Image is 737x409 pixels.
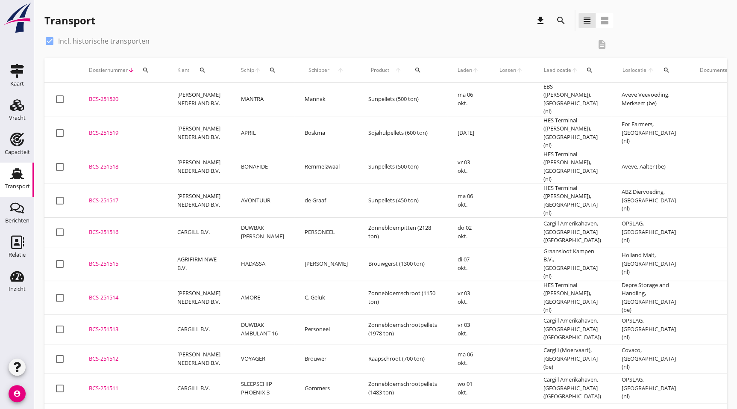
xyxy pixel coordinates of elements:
[516,67,523,74] i: arrow_upward
[58,37,150,45] label: Incl. historische transporten
[533,83,611,116] td: EBS ([PERSON_NAME]), [GEOGRAPHIC_DATA] (nl)
[622,66,647,74] span: Loslocatie
[241,66,254,74] span: Schip
[533,373,611,403] td: Cargill Amerikahaven, [GEOGRAPHIC_DATA] ([GEOGRAPHIC_DATA])
[294,116,358,150] td: Boskma
[167,83,231,116] td: [PERSON_NAME] NEDERLAND B.V.
[447,116,489,150] td: [DATE]
[9,286,26,292] div: Inzicht
[89,129,157,137] div: BCS-251519
[533,116,611,150] td: HES Terminal ([PERSON_NAME]), [GEOGRAPHIC_DATA] (nl)
[447,281,489,314] td: vr 03 okt.
[611,247,690,281] td: Holland Malt, [GEOGRAPHIC_DATA] (nl)
[294,281,358,314] td: C. Geluk
[2,2,32,34] img: logo-small.a267ee39.svg
[535,15,546,26] i: download
[167,184,231,217] td: [PERSON_NAME] NEDERLAND B.V.
[167,116,231,150] td: [PERSON_NAME] NEDERLAND B.V.
[177,60,220,80] div: Klant
[447,150,489,184] td: vr 03 okt.
[231,247,294,281] td: HADASSA
[447,314,489,344] td: vr 03 okt.
[254,67,261,74] i: arrow_upward
[543,66,571,74] span: Laadlocatie
[9,115,26,121] div: Vracht
[294,314,358,344] td: Personeel
[231,83,294,116] td: MANTRA
[447,217,489,247] td: do 02 okt.
[611,116,690,150] td: For Farmers, [GEOGRAPHIC_DATA] (nl)
[611,83,690,116] td: Aveve Veevoeding, Merksem (be)
[89,260,157,268] div: BCS-251515
[333,67,348,74] i: arrow_upward
[358,281,447,314] td: Zonnebloemschroot (1150 ton)
[611,344,690,373] td: Covaco, [GEOGRAPHIC_DATA] (nl)
[9,252,26,258] div: Relatie
[533,184,611,217] td: HES Terminal ([PERSON_NAME]), [GEOGRAPHIC_DATA] (nl)
[611,281,690,314] td: Depre Storage and Handling, [GEOGRAPHIC_DATA] (be)
[269,67,276,74] i: search
[142,67,149,74] i: search
[294,184,358,217] td: de Graaf
[167,373,231,403] td: CARGILL B.V.
[533,314,611,344] td: Cargill Amerikahaven, [GEOGRAPHIC_DATA] ([GEOGRAPHIC_DATA])
[586,67,593,74] i: search
[533,150,611,184] td: HES Terminal ([PERSON_NAME]), [GEOGRAPHIC_DATA] (nl)
[5,149,30,155] div: Capaciteit
[167,344,231,373] td: [PERSON_NAME] NEDERLAND B.V.
[294,217,358,247] td: PERSONEEL
[89,325,157,334] div: BCS-251513
[368,66,392,74] span: Product
[358,314,447,344] td: Zonnebloemschrootpellets (1978 ton)
[5,184,30,189] div: Transport
[358,116,447,150] td: Sojahulpellets (600 ton)
[611,184,690,217] td: ABZ Diervoeding, [GEOGRAPHIC_DATA] (nl)
[167,150,231,184] td: [PERSON_NAME] NEDERLAND B.V.
[472,67,479,74] i: arrow_upward
[294,150,358,184] td: Remmelzwaal
[5,218,29,223] div: Berichten
[167,247,231,281] td: AGRIFIRM NWE B.V.
[294,373,358,403] td: Gommers
[199,67,206,74] i: search
[533,247,611,281] td: Graansloot Kampen B.V., [GEOGRAPHIC_DATA] (nl)
[358,150,447,184] td: Sunpellets (500 ton)
[499,66,516,74] span: Lossen
[533,217,611,247] td: Cargill Amerikahaven, [GEOGRAPHIC_DATA] ([GEOGRAPHIC_DATA])
[358,344,447,373] td: Raapschroot (700 ton)
[556,15,566,26] i: search
[358,83,447,116] td: Sunpellets (500 ton)
[414,67,421,74] i: search
[89,163,157,171] div: BCS-251518
[167,314,231,344] td: CARGILL B.V.
[571,67,578,74] i: arrow_upward
[611,150,690,184] td: Aveve, Aalter (be)
[167,217,231,247] td: CARGILL B.V.
[611,373,690,403] td: OPSLAG, [GEOGRAPHIC_DATA] (nl)
[89,66,128,74] span: Dossiernummer
[231,150,294,184] td: BONAFIDE
[447,184,489,217] td: ma 06 okt.
[89,384,157,393] div: BCS-251511
[294,247,358,281] td: [PERSON_NAME]
[89,196,157,205] div: BCS-251517
[9,385,26,402] i: account_circle
[167,281,231,314] td: [PERSON_NAME] NEDERLAND B.V.
[231,344,294,373] td: VOYAGER
[89,228,157,237] div: BCS-251516
[358,373,447,403] td: Zonnebloemschrootpellets (1483 ton)
[358,184,447,217] td: Sunpellets (450 ton)
[663,67,670,74] i: search
[447,373,489,403] td: wo 01 okt.
[392,67,405,74] i: arrow_upward
[533,281,611,314] td: HES Terminal ([PERSON_NAME]), [GEOGRAPHIC_DATA] (nl)
[231,184,294,217] td: AVONTUUR
[305,66,333,74] span: Schipper
[89,95,157,104] div: BCS-251520
[294,344,358,373] td: Brouwer
[582,15,592,26] i: view_headline
[89,355,157,363] div: BCS-251512
[611,217,690,247] td: OPSLAG, [GEOGRAPHIC_DATA] (nl)
[458,66,472,74] span: Laden
[231,373,294,403] td: SLEEPSCHIP PHOENIX 3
